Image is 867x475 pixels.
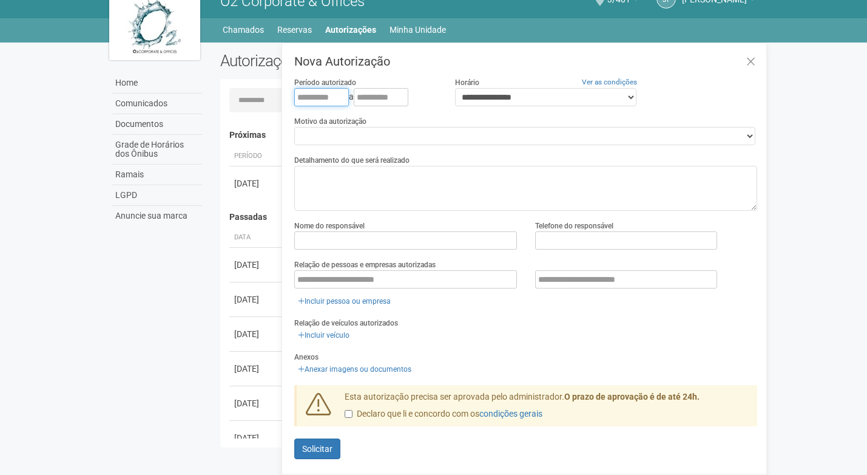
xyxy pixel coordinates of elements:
[112,114,202,135] a: Documentos
[455,77,479,88] label: Horário
[223,21,264,38] a: Chamados
[234,397,279,409] div: [DATE]
[294,439,340,459] button: Solicitar
[294,329,353,342] a: Incluir veículo
[294,88,436,106] div: a
[234,328,279,340] div: [DATE]
[294,155,410,166] label: Detalhamento do que será realizado
[294,55,757,67] h3: Nova Autorização
[535,220,613,231] label: Telefone do responsável
[220,52,480,70] h2: Autorizações
[294,352,319,363] label: Anexos
[112,165,202,185] a: Ramais
[234,293,279,306] div: [DATE]
[234,259,279,271] div: [DATE]
[294,259,436,270] label: Relação de pessoas e empresas autorizadas
[294,77,356,88] label: Período autorizado
[229,213,749,222] h4: Passadas
[336,391,758,426] div: Esta autorização precisa ser aprovada pelo administrador.
[229,146,284,166] th: Período
[229,131,749,140] h4: Próximas
[325,21,376,38] a: Autorizações
[302,444,332,454] span: Solicitar
[390,21,446,38] a: Minha Unidade
[582,78,637,86] a: Ver as condições
[229,228,284,248] th: Data
[345,410,353,418] input: Declaro que li e concordo com oscondições gerais
[234,363,279,375] div: [DATE]
[294,318,398,329] label: Relação de veículos autorizados
[479,409,542,419] a: condições gerais
[294,116,366,127] label: Motivo da autorização
[294,220,365,231] label: Nome do responsável
[294,363,415,376] a: Anexar imagens ou documentos
[294,295,394,308] a: Incluir pessoa ou empresa
[234,432,279,444] div: [DATE]
[112,206,202,226] a: Anuncie sua marca
[112,94,202,114] a: Comunicados
[112,185,202,206] a: LGPD
[234,177,279,190] div: [DATE]
[112,73,202,94] a: Home
[564,392,700,402] strong: O prazo de aprovação é de até 24h.
[112,135,202,165] a: Grade de Horários dos Ônibus
[345,408,542,420] label: Declaro que li e concordo com os
[277,21,312,38] a: Reservas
